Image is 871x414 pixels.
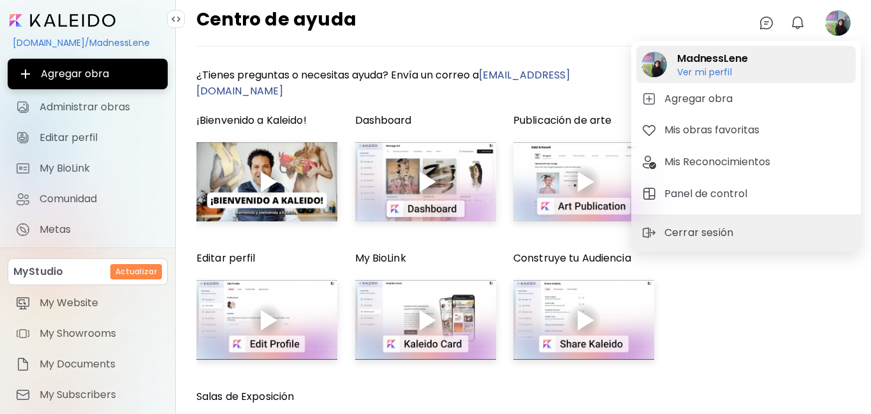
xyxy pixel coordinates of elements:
[641,122,657,138] img: tab
[664,186,751,202] h5: Panel de control
[636,220,742,246] button: sign-outCerrar sesión
[641,186,657,202] img: tab
[641,154,657,170] img: tab
[636,86,856,112] button: tabAgregar obra
[677,66,748,78] h6: Ver mi perfil
[641,225,657,240] img: sign-out
[664,122,763,138] h5: Mis obras favoritas
[664,225,737,240] p: Cerrar sesión
[641,91,657,107] img: tab
[636,181,856,207] button: tabPanel de control
[636,149,856,175] button: tabMis Reconocimientos
[677,51,748,66] h2: MadnessLene
[664,91,736,107] h5: Agregar obra
[664,154,774,170] h5: Mis Reconocimientos
[636,117,856,143] button: tabMis obras favoritas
